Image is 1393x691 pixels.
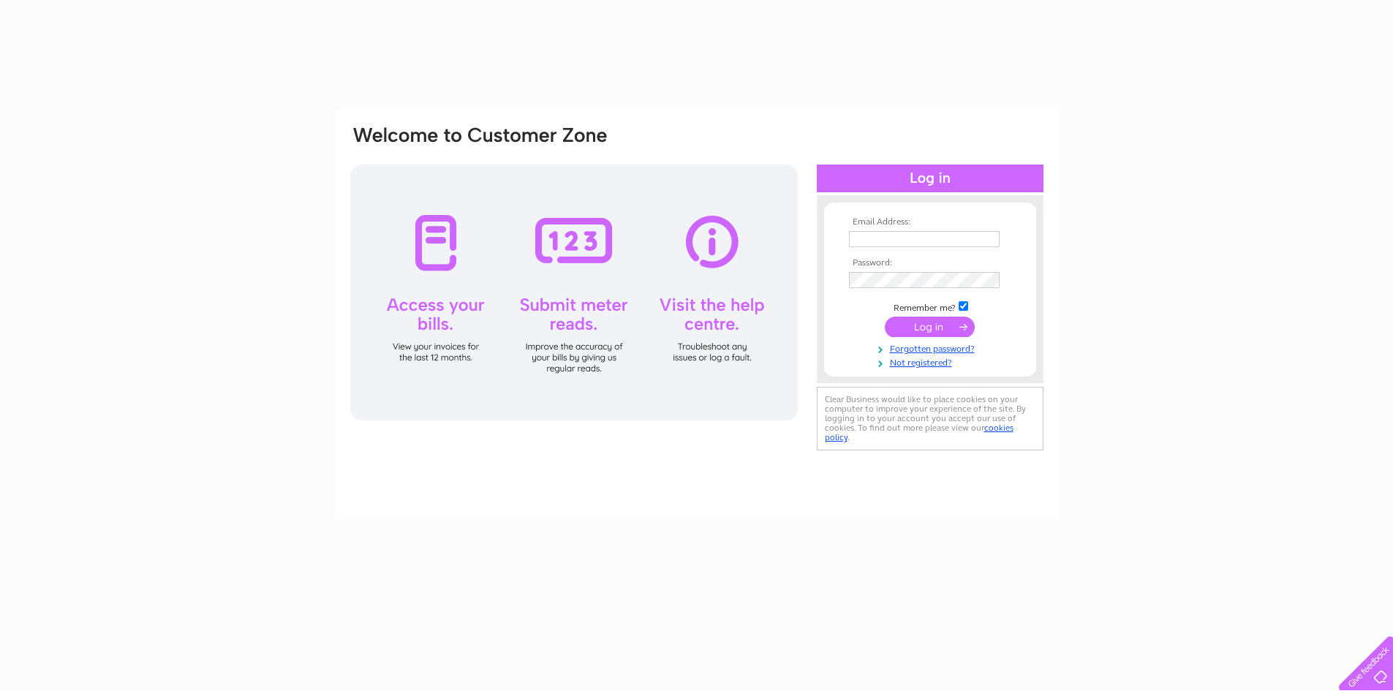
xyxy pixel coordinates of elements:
[849,341,1015,355] a: Forgotten password?
[845,258,1015,268] th: Password:
[845,217,1015,227] th: Email Address:
[845,299,1015,314] td: Remember me?
[849,355,1015,369] a: Not registered?
[885,317,975,337] input: Submit
[825,423,1013,442] a: cookies policy
[817,387,1043,450] div: Clear Business would like to place cookies on your computer to improve your experience of the sit...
